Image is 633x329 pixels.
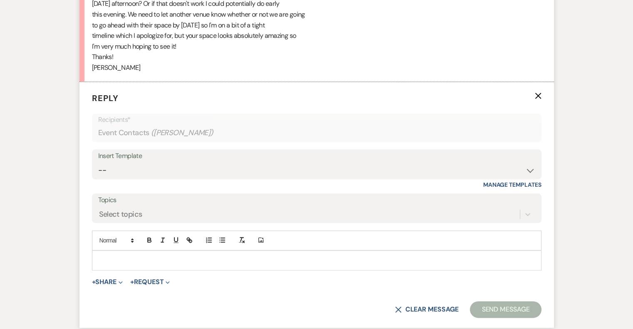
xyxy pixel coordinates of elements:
[98,194,535,206] label: Topics
[130,279,170,285] button: Request
[98,125,535,141] div: Event Contacts
[483,181,541,188] a: Manage Templates
[92,93,119,104] span: Reply
[98,150,535,162] div: Insert Template
[130,279,134,285] span: +
[470,301,541,318] button: Send Message
[395,306,458,313] button: Clear message
[92,279,96,285] span: +
[92,279,123,285] button: Share
[98,114,535,125] p: Recipients*
[151,127,213,139] span: ( [PERSON_NAME] )
[99,208,142,220] div: Select topics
